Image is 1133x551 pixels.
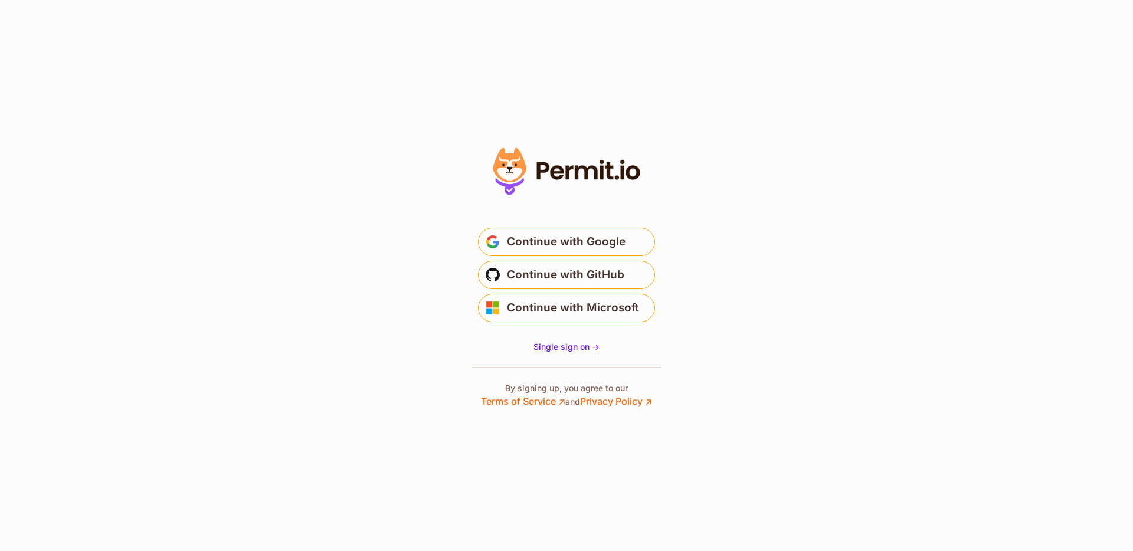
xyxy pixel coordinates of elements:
span: Continue with GitHub [507,265,624,284]
button: Continue with Microsoft [478,294,655,322]
a: Terms of Service ↗ [481,395,565,407]
span: Single sign on -> [533,342,600,352]
button: Continue with Google [478,228,655,256]
a: Single sign on -> [533,341,600,353]
button: Continue with GitHub [478,261,655,289]
span: Continue with Microsoft [507,299,639,317]
span: Continue with Google [507,232,626,251]
a: Privacy Policy ↗ [580,395,652,407]
p: By signing up, you agree to our and [481,382,652,408]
